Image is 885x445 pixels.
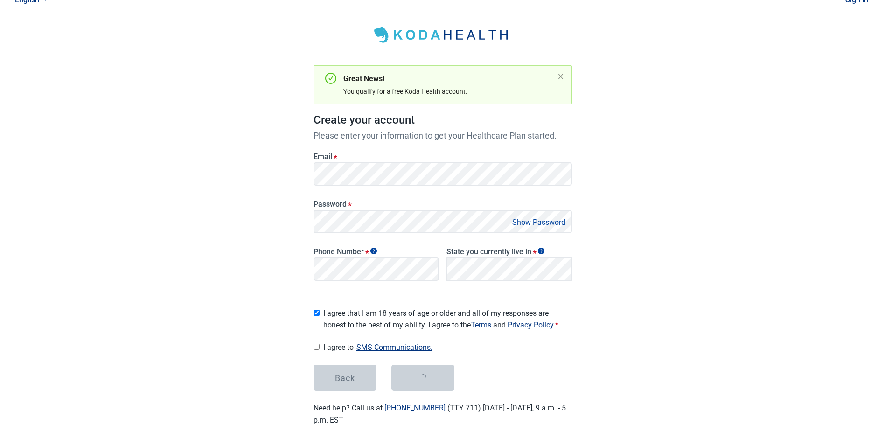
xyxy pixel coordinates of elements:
strong: Great News! [343,74,384,83]
a: Read our Privacy Policy [508,320,553,329]
span: I agree to [323,341,572,354]
label: Password [314,200,572,209]
div: You qualify for a free Koda Health account. [343,86,553,97]
button: Show SMS communications details [354,341,435,354]
label: Need help? Call us at (TTY 711) [DATE] - [DATE], 9 a.m. - 5 p.m. EST [314,403,566,424]
button: Show Password [509,216,568,229]
button: Back [314,365,376,391]
span: check-circle [325,73,336,84]
button: close [557,73,564,80]
p: Please enter your information to get your Healthcare Plan started. [314,129,572,142]
a: Read our Terms of Service [471,320,491,329]
span: I agree that I am 18 years of age or older and all of my responses are honest to the best of my a... [323,307,572,331]
label: Email [314,152,572,161]
div: Back [335,373,355,382]
label: State you currently live in [446,247,572,256]
h1: Create your account [314,111,572,129]
span: loading [419,374,426,382]
span: Show tooltip [538,248,544,254]
label: Phone Number [314,247,439,256]
span: Show tooltip [370,248,377,254]
img: Koda Health [368,23,517,47]
a: [PHONE_NUMBER] [384,403,446,412]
